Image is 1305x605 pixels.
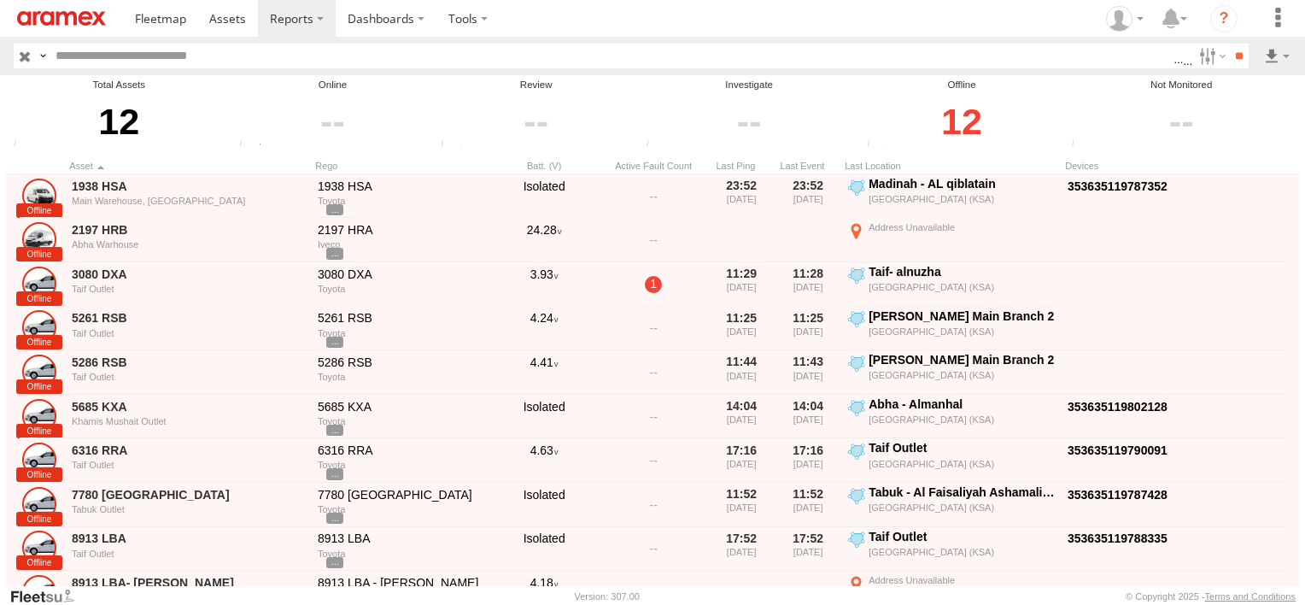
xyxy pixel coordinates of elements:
div: Tabuk Outlet [72,504,306,514]
div: 4.41 [493,352,595,393]
div: Toyota [318,372,483,382]
div: Assets that have not communicated with the server in the last 24hrs [641,138,667,151]
span: View Asset Details to show all tags [326,557,343,568]
div: 23:52 [DATE] [711,176,771,217]
div: Click to filter by Review [436,92,636,151]
a: 8913 LBA [72,531,306,546]
div: 11:52 [DATE] [711,485,771,526]
div: 5261 RSB [318,310,483,326]
div: 17:52 [DATE] [778,529,838,570]
label: Search Query [36,44,50,68]
span: View Asset Details to show all tags [326,468,343,479]
div: Version: 307.00 [575,591,640,602]
div: 8913 LBA - [PERSON_NAME] [318,575,483,590]
div: Batt. (V) [493,160,595,172]
div: 2197 HRA [318,222,483,238]
div: 11:28 [DATE] [778,264,838,305]
div: 6316 RRA [318,443,483,458]
div: Review [436,78,636,92]
div: 11:44 [DATE] [711,352,771,393]
div: 11:25 [DATE] [778,308,838,349]
div: Toyota [318,196,483,206]
a: Click to View Asset Details [22,531,56,565]
label: Click to View Event Location [845,529,1058,570]
label: Click to View Event Location [845,352,1058,393]
a: 8913 LBA- [PERSON_NAME] [72,575,306,590]
a: Click to View Asset Details [22,222,56,256]
a: Click to View Asset Details [22,267,56,301]
a: 5286 RSB [72,355,306,370]
div: [GEOGRAPHIC_DATA] (KSA) [869,369,1056,381]
a: Visit our Website [9,588,88,605]
div: Toyota [318,328,483,338]
div: Taif- alnuzha [869,264,1056,279]
label: Click to View Event Location [845,264,1058,305]
div: [GEOGRAPHIC_DATA] (KSA) [869,458,1056,470]
span: View Asset Details to show all tags [326,425,343,436]
div: Not Monitored [1067,78,1296,92]
a: 3080 DXA [72,267,306,282]
div: Devices [1065,160,1304,172]
div: 23:52 [DATE] [778,176,838,217]
a: Click to View Asset Details [22,310,56,344]
div: [GEOGRAPHIC_DATA] (KSA) [869,546,1056,558]
div: Tabuk - Al Faisaliyah Ashamalihah [869,485,1056,500]
div: Khamis Mushait Outlet [72,416,306,426]
div: Taif Outlet [869,529,1056,544]
div: Click to filter by Offline [862,92,1062,151]
div: Active Fault Count [602,160,705,172]
a: 6316 RRA [72,443,306,458]
div: [PERSON_NAME] Main Branch 2 [869,308,1056,324]
div: Click to Sort [315,160,486,172]
div: Offline [862,78,1062,92]
div: Assets that have not communicated at least once with the server in the last 6hrs [436,138,461,151]
div: 7780 [GEOGRAPHIC_DATA] [318,487,483,502]
div: Madinah - AL qiblatain [869,176,1056,191]
div: Toyota [318,416,483,426]
a: 5261 RSB [72,310,306,326]
div: Toyota [318,504,483,514]
div: Total Assets [9,78,229,92]
div: Abha Warhouse [72,239,306,250]
div: Taif Outlet [72,284,306,294]
span: View Asset Details to show all tags [326,204,343,215]
span: View Asset Details to show all tags [326,337,343,348]
a: 5685 KXA [72,399,306,414]
div: [PERSON_NAME] Main Branch 2 [869,352,1056,367]
i: ? [1210,5,1238,32]
label: Click to View Event Location [845,220,1058,261]
label: Click to View Event Location [845,485,1058,526]
div: 3.93 [493,264,595,305]
div: [GEOGRAPHIC_DATA] (KSA) [869,326,1056,338]
div: 4.63 [493,440,595,481]
a: Click to View Asset Details [22,487,56,521]
div: 11:25 [DATE] [711,308,771,349]
div: 24.28 [493,220,595,261]
div: Taif Outlet [869,440,1056,455]
div: Toyota [318,549,483,559]
a: Click to View Asset Details [22,399,56,433]
div: 14:04 [DATE] [711,396,771,438]
label: Click to View Event Location [845,308,1058,349]
div: Iveco [318,239,483,250]
img: aramex-logo.svg [17,11,106,26]
a: Click to View Asset Details [22,443,56,477]
div: Taif Outlet [72,549,306,559]
div: 8913 LBA [318,531,483,546]
label: Click to View Event Location [845,440,1058,481]
div: Last Location [845,160,1058,172]
div: Zeeshan Nadeem [1100,6,1150,32]
a: Click to View Device Details [1068,400,1167,414]
div: Online [234,78,430,92]
div: 11:52 [DATE] [778,485,838,526]
a: 1938 HSA [72,179,306,194]
div: 11:29 [DATE] [711,264,771,305]
div: [GEOGRAPHIC_DATA] (KSA) [869,502,1056,514]
div: Investigate [641,78,857,92]
div: Abha - Almanhal [869,396,1056,412]
div: Taif Outlet [72,328,306,338]
a: Click to View Device Details [1068,443,1167,457]
div: 17:52 [DATE] [711,529,771,570]
div: Total number of Enabled and Paused Assets [9,138,34,151]
div: Click to Sort [711,160,771,172]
